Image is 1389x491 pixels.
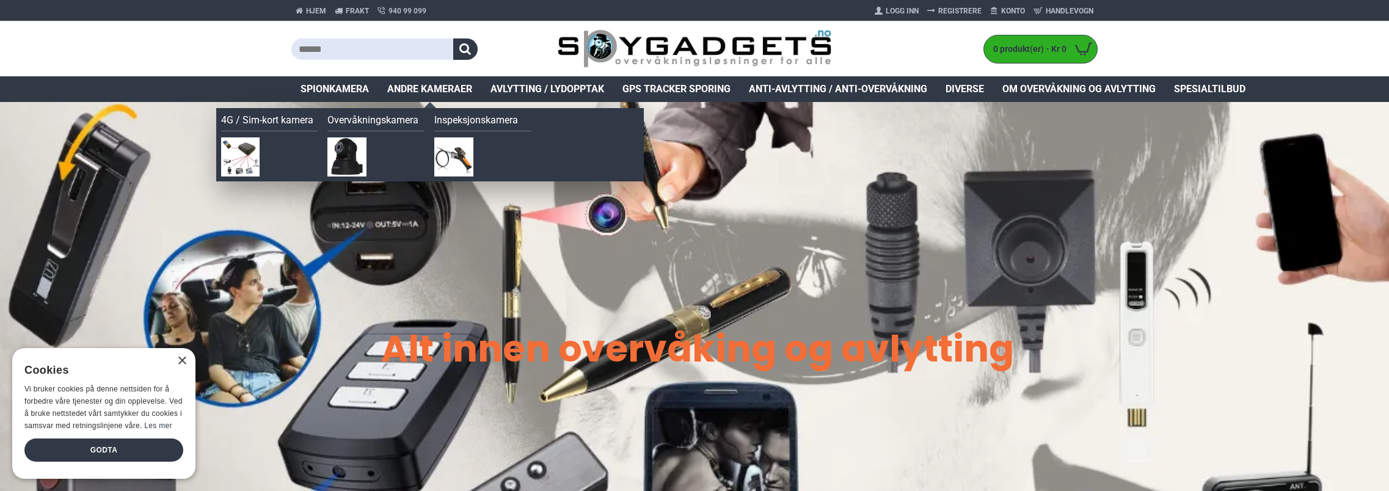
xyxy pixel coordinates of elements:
[346,5,369,16] span: Frakt
[1002,82,1156,96] span: Om overvåkning og avlytting
[938,5,982,16] span: Registrere
[558,29,832,69] img: SpyGadgets.no
[327,113,425,131] a: Overvåkningskamera
[622,82,731,96] span: GPS Tracker Sporing
[221,137,260,176] img: 4G / Sim-kort kamera
[24,357,175,384] div: Cookies
[327,137,366,176] img: Overvåkningskamera
[306,5,326,16] span: Hjem
[24,385,183,429] span: Vi bruker cookies på denne nettsiden for å forbedre våre tjenester og din opplevelse. Ved å bruke...
[177,357,186,366] div: Close
[1165,76,1255,102] a: Spesialtilbud
[291,76,378,102] a: Spionkamera
[1001,5,1025,16] span: Konto
[388,5,426,16] span: 940 99 099
[1029,1,1098,21] a: Handlevogn
[434,113,531,131] a: Inspeksjonskamera
[993,76,1165,102] a: Om overvåkning og avlytting
[613,76,740,102] a: GPS Tracker Sporing
[870,1,923,21] a: Logg Inn
[221,113,318,131] a: 4G / Sim-kort kamera
[1174,82,1245,96] span: Spesialtilbud
[936,76,993,102] a: Diverse
[923,1,986,21] a: Registrere
[378,76,481,102] a: Andre kameraer
[481,76,613,102] a: Avlytting / Lydopptak
[984,43,1070,56] span: 0 produkt(er) - Kr 0
[984,35,1097,63] a: 0 produkt(er) - Kr 0
[946,82,984,96] span: Diverse
[434,137,473,176] img: Inspeksjonskamera
[301,82,369,96] span: Spionkamera
[490,82,604,96] span: Avlytting / Lydopptak
[1046,5,1093,16] span: Handlevogn
[387,82,472,96] span: Andre kameraer
[144,421,172,430] a: Les mer, opens a new window
[886,5,919,16] span: Logg Inn
[986,1,1029,21] a: Konto
[24,438,183,462] div: Godta
[740,76,936,102] a: Anti-avlytting / Anti-overvåkning
[749,82,927,96] span: Anti-avlytting / Anti-overvåkning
